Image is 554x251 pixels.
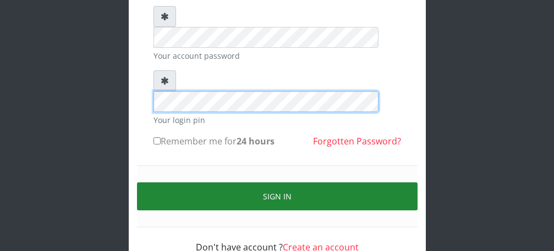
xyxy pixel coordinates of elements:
[153,135,275,148] label: Remember me for
[313,135,401,147] a: Forgotten Password?
[153,137,161,144] input: Remember me for24 hours
[153,114,401,126] small: Your login pin
[237,135,275,147] b: 24 hours
[137,182,418,210] button: Sign in
[153,50,401,62] small: Your account password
